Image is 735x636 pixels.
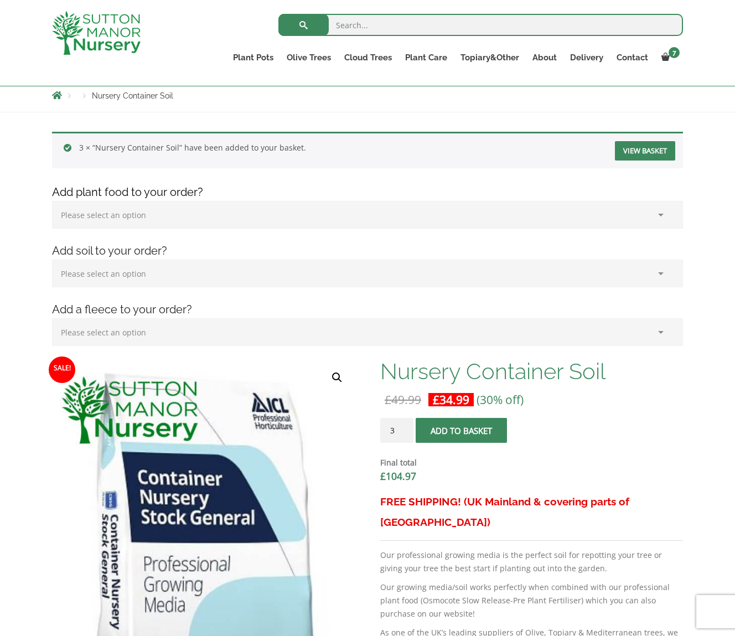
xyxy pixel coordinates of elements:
[669,47,680,58] span: 7
[526,50,563,65] a: About
[52,11,141,55] img: logo
[385,392,421,407] bdi: 49.99
[477,392,524,407] span: (30% off)
[52,132,683,168] div: 3 × “Nursery Container Soil” have been added to your basket.
[380,469,416,483] bdi: 104.97
[338,50,398,65] a: Cloud Trees
[44,301,691,318] h4: Add a fleece to your order?
[385,392,391,407] span: £
[433,392,439,407] span: £
[49,356,75,383] span: Sale!
[563,50,610,65] a: Delivery
[416,418,507,443] button: Add to basket
[615,141,675,161] a: View basket
[433,392,469,407] bdi: 34.99
[380,418,413,443] input: Product quantity
[454,50,526,65] a: Topiary&Other
[52,91,683,100] nav: Breadcrumbs
[380,456,683,469] dt: Final total
[398,50,454,65] a: Plant Care
[92,91,173,100] span: Nursery Container Soil
[44,184,691,201] h4: Add plant food to your order?
[226,50,280,65] a: Plant Pots
[278,14,683,36] input: Search...
[610,50,655,65] a: Contact
[380,469,386,483] span: £
[380,549,683,575] p: Our professional growing media is the perfect soil for repotting your tree or giving your tree th...
[380,360,683,383] h1: Nursery Container Soil
[327,368,347,387] a: View full-screen image gallery
[380,492,683,532] h3: FREE SHIPPING! (UK Mainland & covering parts of [GEOGRAPHIC_DATA])
[280,50,338,65] a: Olive Trees
[655,50,683,65] a: 7
[380,581,683,621] p: Our growing media/soil works perfectly when combined with our professional plant food (Osmocote S...
[44,242,691,260] h4: Add soil to your order?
